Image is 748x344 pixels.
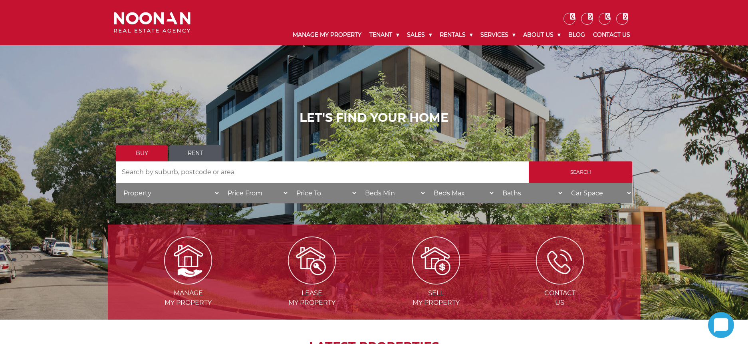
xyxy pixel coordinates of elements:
[127,256,249,306] a: Managemy Property
[375,288,497,308] span: Sell my Property
[288,237,336,284] img: Lease my property
[589,25,634,45] a: Contact Us
[116,111,632,125] h1: LET'S FIND YOUR HOME
[114,12,190,33] img: Noonan Real Estate Agency
[365,25,403,45] a: Tenant
[289,25,365,45] a: Manage My Property
[251,288,373,308] span: Lease my Property
[251,256,373,306] a: Leasemy Property
[403,25,436,45] a: Sales
[536,237,584,284] img: ICONS
[116,161,529,183] input: Search by suburb, postcode or area
[436,25,476,45] a: Rentals
[499,288,621,308] span: Contact Us
[564,25,589,45] a: Blog
[169,145,221,161] a: Rent
[499,256,621,306] a: ContactUs
[116,145,168,161] a: Buy
[164,237,212,284] img: Manage my Property
[127,288,249,308] span: Manage my Property
[412,237,460,284] img: Sell my property
[375,256,497,306] a: Sellmy Property
[476,25,519,45] a: Services
[519,25,564,45] a: About Us
[529,161,632,183] input: Search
